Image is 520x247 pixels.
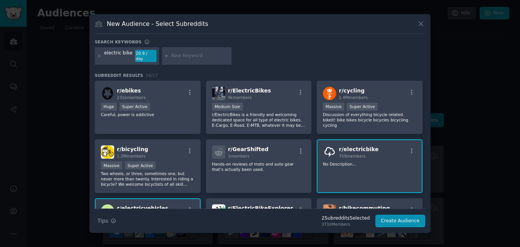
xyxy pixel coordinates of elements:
div: 20.9 / day [135,50,156,62]
span: r/ GearShifted [228,146,269,152]
span: Tips [97,217,108,225]
div: Huge [101,103,117,111]
div: 2 Subreddit s Selected [322,215,370,222]
span: r/ ElectricBikes [228,88,271,94]
span: 16 / 17 [146,73,158,78]
span: r/ ElectricBikeExplorer [228,205,293,211]
h3: Search keywords [95,39,142,45]
img: cycling [323,87,336,100]
span: Subreddit Results [95,73,143,78]
span: r/ bikecommuting [339,205,390,211]
img: electricbike [323,145,336,159]
span: r/ bicycling [117,146,148,152]
div: electric bike [104,50,132,62]
img: bicycling [101,145,114,159]
img: ebikes [101,87,114,100]
span: 1 members [228,154,250,158]
p: Hands-on reviews of moto and auto gear that’s actually been used. [212,161,306,172]
div: 371k Members [322,222,370,227]
div: Super Active [125,161,156,169]
div: Massive [101,161,122,169]
p: Discussion of everything bicycle related. bikeit! bike bikes bicycle bicycles bicycling cycling [323,112,416,128]
span: 1.2M members [117,154,146,158]
p: Two wheels, or three, sometimes one, but never more than twenty. Interested in riding a bicycle? ... [101,171,195,187]
span: 231k members [117,95,146,100]
span: r/ electricbike [339,146,378,152]
div: Super Active [347,103,378,111]
p: Careful, power is addictive [101,112,195,117]
input: New Keyword [171,53,229,59]
img: electricvehicles [101,204,114,218]
button: Tips [95,214,119,228]
div: Massive [323,103,344,111]
span: r/ electricvehicles [117,205,168,211]
img: bikecommuting [323,204,336,218]
span: r/ ebikes [117,88,141,94]
div: Super Active [120,103,150,111]
span: 759 members [339,154,365,158]
span: 1.4M members [339,95,368,100]
span: r/ cycling [339,88,364,94]
span: 9k members [228,95,252,100]
div: Medium Size [212,103,243,111]
button: Create Audience [375,215,426,228]
img: ElectricBikeExplorer [212,204,225,218]
h3: New Audience - Select Subreddits [107,20,208,28]
p: r/ElectricBikes is a friendly and welcoming dedicated space for all type of electric bikes. E-Car... [212,112,306,128]
img: ElectricBikes [212,87,225,100]
p: No Description... [323,161,416,167]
